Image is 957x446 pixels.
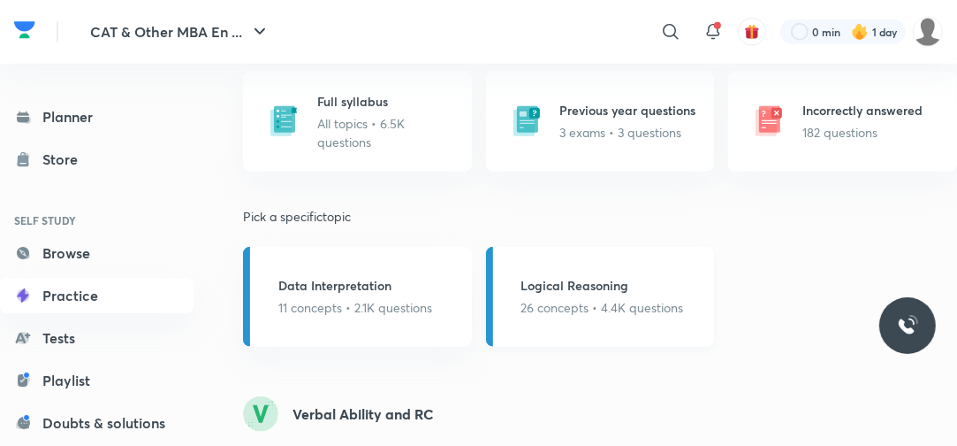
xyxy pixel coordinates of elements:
[749,102,788,141] img: incorrectly answered
[14,17,35,48] a: Company Logo
[744,24,760,40] img: avatar
[507,102,546,141] img: previous year questions
[560,123,696,142] p: 3 exams • 3 questions
[278,276,432,295] h5: Data Interpretation
[243,396,278,432] img: syllabus
[560,101,696,119] h5: Previous year questions
[292,407,434,421] h4: Verbal Ability and RC
[738,18,766,46] button: avatar
[264,102,303,141] img: full syllabus
[521,298,684,317] p: 26 concepts • 4.4K questions
[317,114,461,151] p: All topics • 6.5K questions
[278,298,432,317] p: 11 concepts • 2.1K questions
[14,17,35,43] img: Company Logo
[802,123,923,142] p: 182 questions
[42,149,88,170] div: Store
[521,276,684,295] h5: Logical Reasoning
[851,23,869,41] img: streak
[243,207,957,226] h5: Pick a specific topic
[897,315,918,336] img: ttu
[913,17,943,47] img: Srinjoy Niyogi
[802,101,923,119] h5: Incorrectly answered
[317,92,461,111] h5: Full syllabus
[80,14,281,50] button: CAT & Other MBA En ...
